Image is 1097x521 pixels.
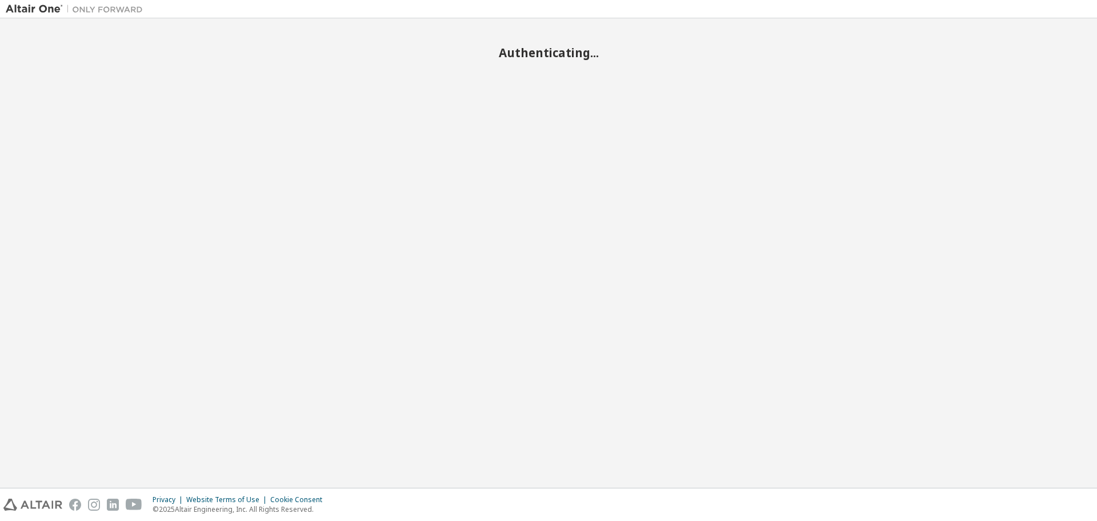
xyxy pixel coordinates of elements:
p: © 2025 Altair Engineering, Inc. All Rights Reserved. [153,504,329,514]
img: altair_logo.svg [3,499,62,511]
img: facebook.svg [69,499,81,511]
div: Website Terms of Use [186,495,270,504]
img: linkedin.svg [107,499,119,511]
img: Altair One [6,3,149,15]
img: instagram.svg [88,499,100,511]
div: Privacy [153,495,186,504]
img: youtube.svg [126,499,142,511]
div: Cookie Consent [270,495,329,504]
h2: Authenticating... [6,45,1091,60]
